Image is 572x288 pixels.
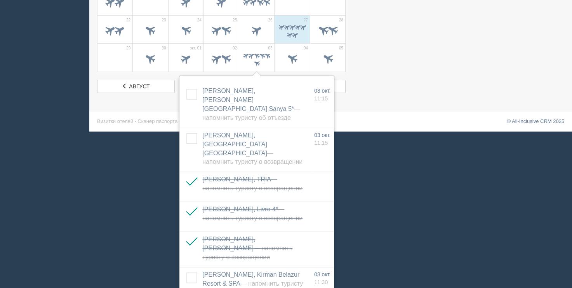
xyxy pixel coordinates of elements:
span: [PERSON_NAME], [PERSON_NAME][GEOGRAPHIC_DATA] Sanya 5* [202,88,300,121]
span: 23 [162,18,166,23]
span: 30 [162,46,166,51]
span: [PERSON_NAME], [PERSON_NAME] [202,236,292,260]
span: — Напомнить туристу об отъезде [202,105,300,121]
span: [PERSON_NAME], TRIA [202,176,303,191]
span: 29 [126,46,130,51]
span: 02 [233,46,237,51]
span: 27 [304,18,308,23]
span: 24 [197,18,202,23]
a: 03 окт. 11:15 [314,131,330,147]
a: Сканер паспорта [137,118,177,124]
a: [PERSON_NAME], [PERSON_NAME][GEOGRAPHIC_DATA] Sanya 5*— Напомнить туристу об отъезде [202,88,300,121]
span: · [135,118,136,124]
span: 04 [304,46,308,51]
a: [PERSON_NAME], TRIA— Напомнить туристу о возвращении [202,176,303,191]
a: август [97,80,175,93]
span: август [129,83,150,90]
span: [PERSON_NAME], [GEOGRAPHIC_DATA] [GEOGRAPHIC_DATA] [202,132,303,165]
span: 03 окт. [314,88,330,94]
span: — Напомнить туристу о возвращении [202,245,292,260]
span: 03 [268,46,272,51]
span: 11:15 [314,140,328,146]
span: 03 окт. [314,271,330,277]
span: 28 [339,18,343,23]
span: 26 [268,18,272,23]
span: окт. 01 [190,46,202,51]
a: [PERSON_NAME], Livro 4*— Напомнить туристу о возвращении [202,206,303,221]
span: 25 [233,18,237,23]
span: 11:30 [314,279,328,285]
span: 22 [126,18,130,23]
a: 03 окт. 11:15 [314,87,330,102]
a: [PERSON_NAME], [PERSON_NAME]— Напомнить туристу о возвращении [202,236,292,260]
span: [PERSON_NAME], Livro 4* [202,206,303,221]
span: 05 [339,46,343,51]
a: [PERSON_NAME], [GEOGRAPHIC_DATA] [GEOGRAPHIC_DATA]— Напомнить туристу о возвращении [202,132,303,165]
a: 03 окт. 11:30 [314,270,330,286]
span: 03 окт. [314,132,330,138]
a: Визитки отелей [97,118,133,124]
span: 11:15 [314,95,328,102]
a: © All-Inclusive CRM 2025 [507,118,564,124]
